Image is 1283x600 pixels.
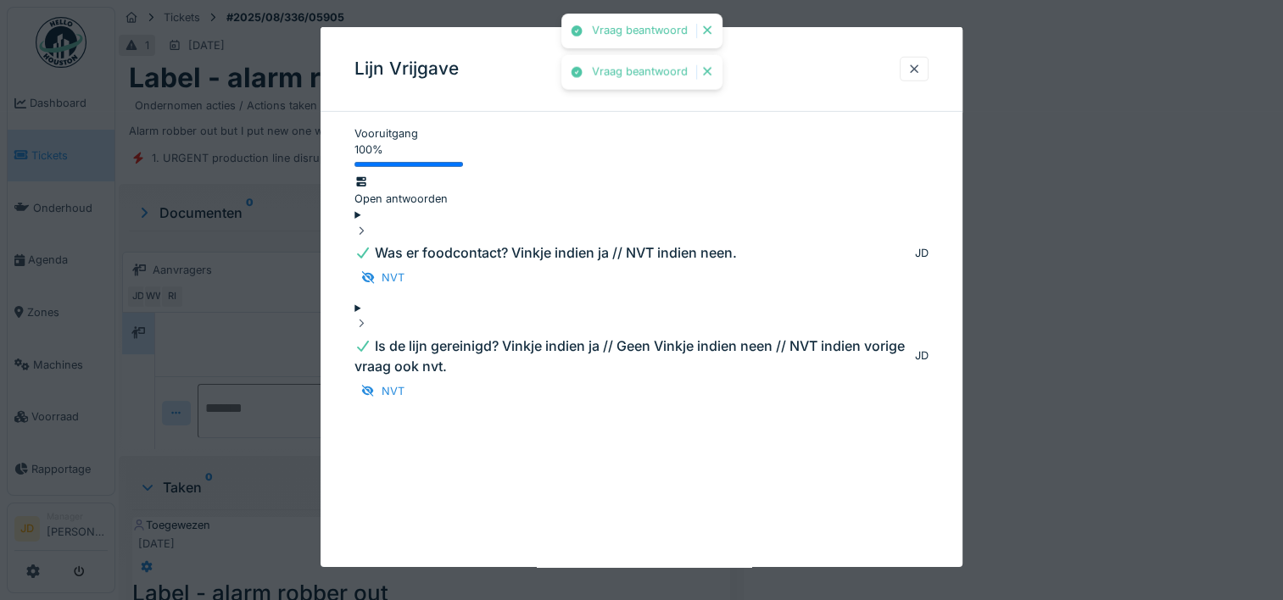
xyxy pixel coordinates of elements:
[592,65,688,80] div: Vraag beantwoord
[354,299,929,379] summary: Is de lijn gereinigd? Vinkje indien ja // Geen Vinkje indien neen // NVT indien vorige vraag ook ...
[354,207,929,266] summary: Was er foodcontact? Vinkje indien ja // NVT indien neen.JD
[354,158,463,169] progress: 100 %
[354,380,411,403] div: NVT
[354,58,459,80] h3: Lijn Vrijgave
[354,336,908,376] div: Is de lijn gereinigd? Vinkje indien ja // Geen Vinkje indien neen // NVT indien vorige vraag ook ...
[354,142,929,158] div: 100 %
[915,245,929,261] div: JD
[354,266,411,289] div: NVT
[915,347,929,364] div: JD
[592,24,688,38] div: Vraag beantwoord
[354,174,929,206] div: Open antwoorden
[354,125,929,142] div: Vooruitgang
[354,242,737,263] div: Was er foodcontact? Vinkje indien ja // NVT indien neen.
